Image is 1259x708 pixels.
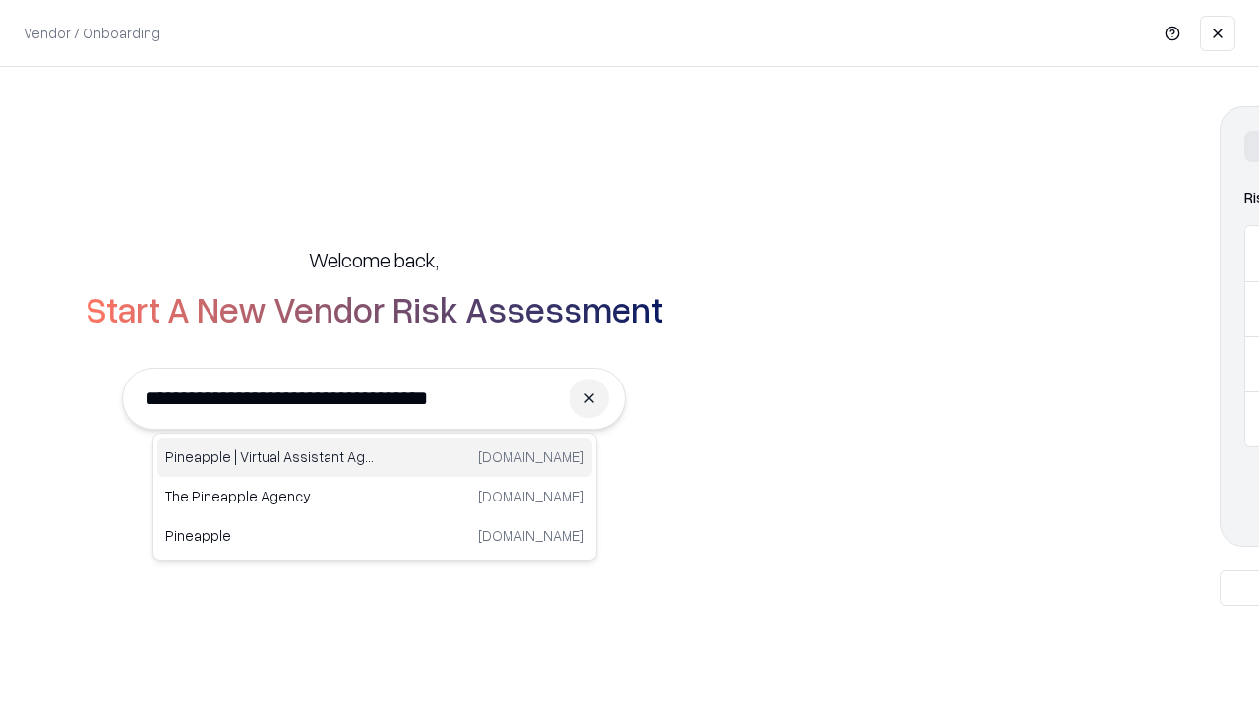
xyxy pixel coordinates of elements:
[24,23,160,43] p: Vendor / Onboarding
[152,433,597,560] div: Suggestions
[165,486,375,506] p: The Pineapple Agency
[309,246,439,273] h5: Welcome back,
[165,525,375,546] p: Pineapple
[478,525,584,546] p: [DOMAIN_NAME]
[478,446,584,467] p: [DOMAIN_NAME]
[86,289,663,328] h2: Start A New Vendor Risk Assessment
[478,486,584,506] p: [DOMAIN_NAME]
[165,446,375,467] p: Pineapple | Virtual Assistant Agency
